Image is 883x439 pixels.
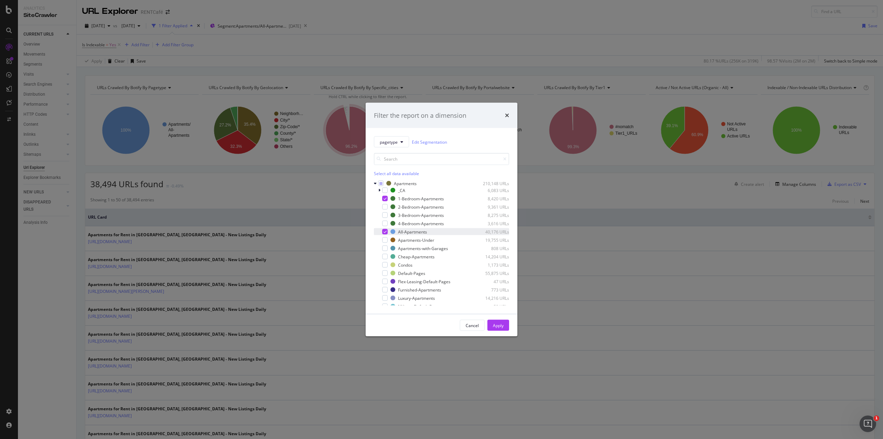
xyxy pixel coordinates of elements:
div: 1,173 URLs [475,262,509,268]
div: 3,616 URLs [475,220,509,226]
div: 9,361 URLs [475,204,509,210]
div: Default-Pages [398,270,425,276]
div: 4-Bedroom-Apartments [398,220,444,226]
button: Cancel [460,320,485,331]
div: 210,148 URLs [475,180,509,186]
div: 58 URLs [475,303,509,309]
div: times [505,111,509,120]
div: Furnished-Apartments [398,287,441,293]
div: 2-Bedroom-Apartments [398,204,444,210]
div: 14,204 URLs [475,254,509,259]
div: All-Apartments [398,229,427,235]
div: Condos [398,262,413,268]
a: Edit Segmentation [412,138,447,145]
span: 1 [874,416,879,421]
iframe: Intercom live chat [860,416,876,432]
button: Apply [487,320,509,331]
div: 773 URLs [475,287,509,293]
div: 47 URLs [475,278,509,284]
div: Cancel [466,322,479,328]
div: Military-Default-Pages [398,303,441,309]
div: 8,420 URLs [475,195,509,201]
div: Cheap-Apartments [398,254,435,259]
div: 19,755 URLs [475,237,509,243]
div: 6,083 URLs [475,187,509,193]
span: pagetype [380,139,398,145]
div: Apply [493,322,504,328]
button: pagetype [374,136,409,147]
div: Apartments [394,180,417,186]
div: Select all data available [374,171,509,176]
div: 808 URLs [475,245,509,251]
div: Apartments-Under [398,237,434,243]
div: Apartments-with-Garages [398,245,448,251]
div: 40,176 URLs [475,229,509,235]
div: 14,216 URLs [475,295,509,301]
div: Flex-Leasing-Default-Pages [398,278,450,284]
div: 55,875 URLs [475,270,509,276]
div: 3-Bedroom-Apartments [398,212,444,218]
div: 8,275 URLs [475,212,509,218]
div: 1-Bedroom-Apartments [398,195,444,201]
div: Luxury-Apartments [398,295,435,301]
div: Filter the report on a dimension [374,111,466,120]
div: modal [366,103,517,336]
input: Search [374,153,509,165]
div: _CA [398,187,405,193]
